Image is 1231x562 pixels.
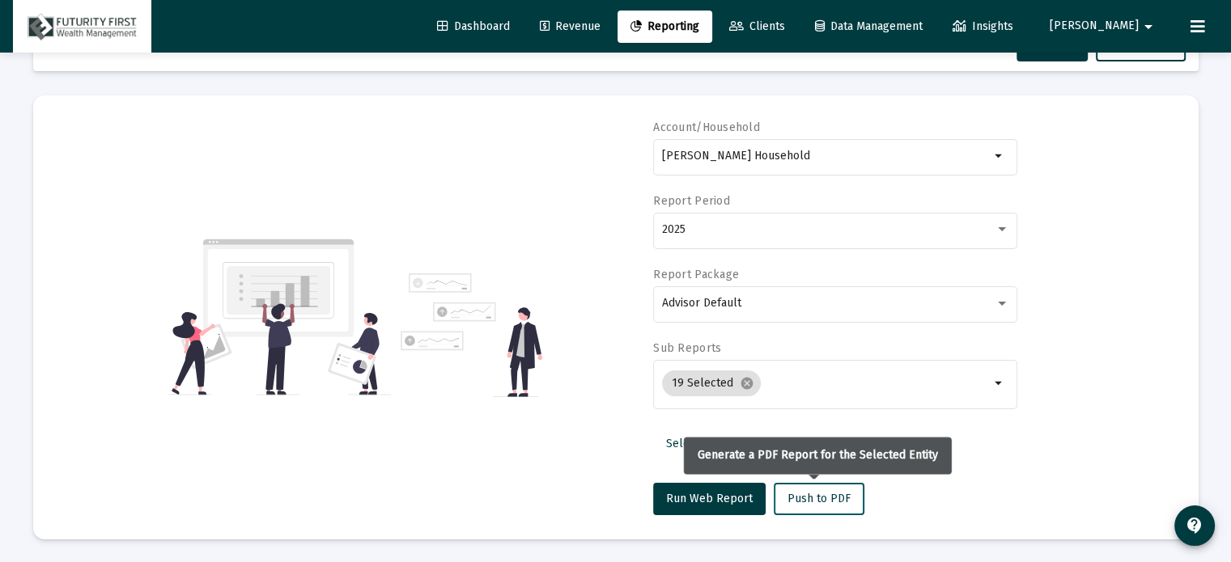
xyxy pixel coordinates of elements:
span: Reporting [630,19,699,33]
mat-icon: arrow_drop_down [990,146,1009,166]
span: Run Web Report [666,492,753,505]
span: Insights [953,19,1013,33]
label: Report Period [653,194,730,208]
mat-icon: cancel [740,376,754,391]
span: Additional Options [809,437,903,450]
label: Sub Reports [653,341,721,355]
mat-icon: arrow_drop_down [1139,11,1158,43]
span: Clients [729,19,785,33]
span: Advisor Default [662,296,741,310]
a: Clients [716,11,798,43]
mat-icon: contact_support [1185,516,1204,535]
a: Dashboard [424,11,523,43]
label: Account/Household [653,120,760,134]
img: reporting-alt [401,273,542,397]
span: Push to PDF [787,492,851,505]
span: Dashboard [437,19,510,33]
a: Data Management [802,11,936,43]
input: Search or select an account or household [662,150,990,163]
label: Report Package [653,268,739,281]
button: Push to PDF [774,483,864,515]
img: reporting [168,237,391,397]
span: [PERSON_NAME] [1050,19,1139,33]
span: Data Management [815,19,923,33]
button: Run Web Report [653,483,766,515]
mat-chip-list: Selection [662,367,990,399]
a: Insights [940,11,1026,43]
img: Dashboard [25,11,139,43]
mat-icon: arrow_drop_down [990,374,1009,393]
a: Reporting [618,11,712,43]
button: [PERSON_NAME] [1030,10,1178,42]
span: Select Custom Period [666,437,779,450]
span: 2025 [662,222,686,236]
span: Revenue [540,19,601,33]
a: Revenue [527,11,613,43]
mat-chip: 19 Selected [662,370,761,396]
